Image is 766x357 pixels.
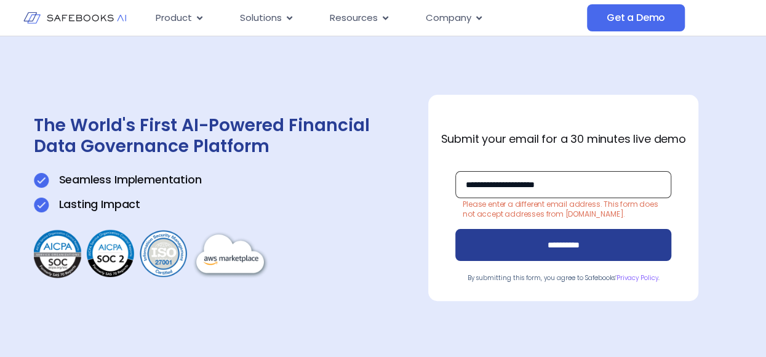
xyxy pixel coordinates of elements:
[59,197,140,212] p: Lasting Impact
[156,11,192,25] span: Product
[441,131,685,146] strong: Submit your email for a 30 minutes live demo
[34,115,377,156] h1: The World's First AI-Powered Financial Data Governance Platform
[240,11,282,25] span: Solutions
[34,198,49,212] img: Get a Demo 1
[146,6,587,30] div: Menu Toggle
[616,273,658,283] a: Privacy Policy
[587,4,685,31] a: Get a Demo
[34,228,271,281] img: Get a Demo 3
[34,173,49,188] img: Get a Demo 1
[59,172,202,187] p: Seamless Implementation
[607,12,665,24] span: Get a Demo
[426,11,471,25] span: Company
[146,6,587,30] nav: Menu
[455,273,671,283] p: By submitting this form, you agree to Safebooks’ .
[463,199,671,219] label: Please enter a different email address. This form does not accept addresses from [DOMAIN_NAME].
[330,11,378,25] span: Resources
